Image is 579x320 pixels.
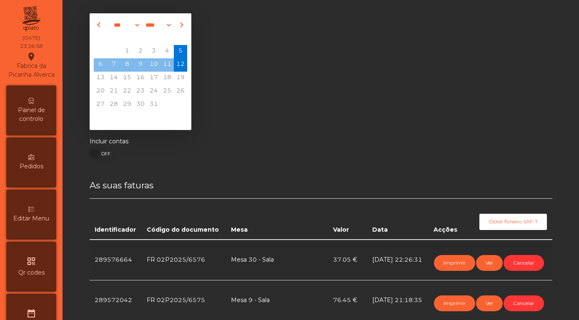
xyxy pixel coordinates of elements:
[94,85,107,98] span: 20
[7,52,56,79] div: Fabrica da Picanha Alverca
[120,45,134,58] div: Wednesday, October 1, 2025
[160,58,174,72] span: 11
[107,58,120,72] span: 7
[8,106,54,123] span: Painel de controlo
[476,255,503,271] button: Ver
[20,162,43,171] span: Pedidos
[95,18,105,32] button: Previous month
[160,45,174,58] div: Saturday, October 4, 2025
[120,72,134,85] div: Wednesday, October 15, 2025
[147,85,160,98] div: Friday, October 24, 2025
[174,98,187,112] div: Sunday, November 2, 2025
[90,199,142,240] th: Identificador
[479,214,547,230] button: Obter ficheiro SAF-T
[176,18,185,32] button: Next month
[134,85,147,98] span: 23
[20,42,43,50] div: 23:26:58
[94,98,107,112] div: Monday, October 27, 2025
[160,72,174,85] div: Saturday, October 18, 2025
[90,240,142,280] td: 289576664
[120,98,134,112] span: 29
[174,72,187,85] span: 19
[160,85,174,98] div: Saturday, October 25, 2025
[134,72,147,85] span: 16
[107,85,120,98] div: Tuesday, October 21, 2025
[174,32,187,45] div: Su
[120,58,134,72] span: 8
[174,58,187,72] span: 12
[147,45,160,58] div: Friday, October 3, 2025
[94,98,107,112] span: 27
[367,240,429,280] td: [DATE] 22:26:31
[174,45,187,58] span: 5
[109,19,140,31] select: Select month
[120,72,134,85] span: 15
[107,58,120,72] div: Tuesday, October 7, 2025
[134,98,147,112] span: 30
[504,295,544,311] button: Cancelar
[90,179,552,192] h4: As suas faturas
[107,32,120,45] div: Tu
[147,72,160,85] div: Friday, October 17, 2025
[434,295,475,311] button: Imprimir
[94,32,107,45] div: Mo
[160,85,174,98] span: 25
[328,240,367,280] td: 37.05 €
[142,199,226,240] th: Código do documento
[94,58,107,72] div: Monday, October 6, 2025
[434,255,475,271] button: Imprimir
[134,45,147,58] div: Thursday, October 2, 2025
[120,85,134,98] span: 22
[13,214,49,223] span: Editar Menu
[134,58,147,72] span: 9
[90,137,128,146] label: Incluir contas
[147,72,160,85] span: 17
[120,98,134,112] div: Wednesday, October 29, 2025
[147,45,160,58] span: 3
[134,45,147,58] span: 2
[94,112,107,125] div: Monday, November 3, 2025
[107,85,120,98] span: 21
[174,45,187,58] div: Sunday, October 5, 2025
[147,32,160,45] div: Fr
[147,112,160,125] div: Friday, November 7, 2025
[107,98,120,112] span: 28
[160,32,174,45] div: Sa
[429,199,466,240] th: Acções
[160,58,174,72] div: Saturday, October 11, 2025
[21,4,41,33] img: qpiato
[147,98,160,112] div: Friday, October 31, 2025
[107,45,120,58] div: Tuesday, September 30, 2025
[134,85,147,98] div: Thursday, October 23, 2025
[107,72,120,85] span: 14
[23,34,40,42] div: [DATE]
[120,85,134,98] div: Wednesday, October 22, 2025
[120,45,134,58] span: 1
[174,112,187,125] div: Sunday, November 9, 2025
[94,85,107,98] div: Monday, October 20, 2025
[226,199,328,240] th: Mesa
[147,58,160,72] span: 10
[134,98,147,112] div: Thursday, October 30, 2025
[134,72,147,85] div: Thursday, October 16, 2025
[94,72,107,85] div: Monday, October 13, 2025
[26,308,36,318] i: date_range
[120,58,134,72] div: Wednesday, October 8, 2025
[94,58,107,72] span: 6
[120,112,134,125] div: Wednesday, November 5, 2025
[174,72,187,85] div: Sunday, October 19, 2025
[26,256,36,266] i: qr_code
[94,149,115,158] span: OFF
[134,58,147,72] div: Thursday, October 9, 2025
[174,85,187,98] span: 26
[107,72,120,85] div: Tuesday, October 14, 2025
[160,98,174,112] div: Saturday, November 1, 2025
[26,52,36,62] i: location_on
[147,58,160,72] div: Friday, October 10, 2025
[94,72,107,85] span: 13
[134,32,147,45] div: Th
[226,240,328,280] td: Mesa 30 - Sala
[174,58,187,72] div: Sunday, October 12, 2025
[367,199,429,240] th: Data
[94,45,107,58] div: Monday, September 29, 2025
